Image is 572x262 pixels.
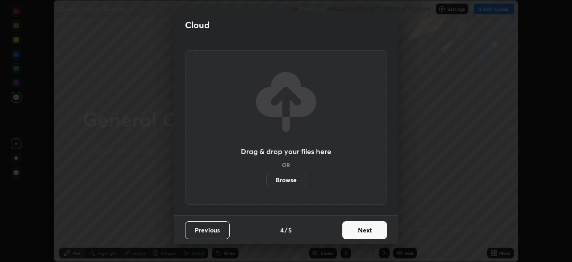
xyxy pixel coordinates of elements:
[285,225,287,235] h4: /
[342,221,387,239] button: Next
[185,221,230,239] button: Previous
[280,225,284,235] h4: 4
[282,162,290,168] h5: OR
[185,19,210,31] h2: Cloud
[288,225,292,235] h4: 5
[241,148,331,155] h3: Drag & drop your files here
